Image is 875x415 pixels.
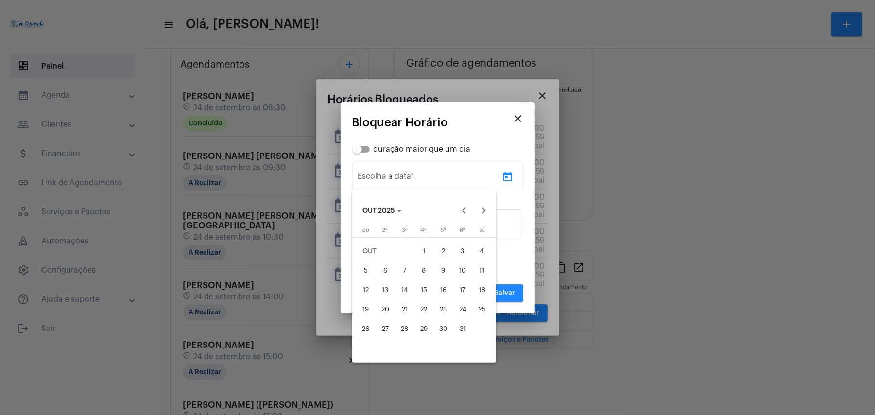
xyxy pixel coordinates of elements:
[434,261,453,280] button: 9 de outubro de 2025
[414,261,434,280] button: 8 de outubro de 2025
[453,300,473,319] button: 24 de outubro de 2025
[396,301,413,318] div: 21
[377,262,394,279] div: 6
[474,242,491,260] div: 4
[454,281,472,299] div: 17
[395,261,414,280] button: 7 de outubro de 2025
[414,280,434,300] button: 15 de outubro de 2025
[453,261,473,280] button: 10 de outubro de 2025
[434,300,453,319] button: 23 de outubro de 2025
[453,242,473,261] button: 3 de outubro de 2025
[473,280,492,300] button: 18 de outubro de 2025
[355,201,410,221] button: Choose month and year
[435,320,452,338] div: 30
[460,227,466,233] span: 6ª
[415,242,433,260] div: 1
[414,319,434,339] button: 29 de outubro de 2025
[435,301,452,318] div: 23
[376,280,395,300] button: 13 de outubro de 2025
[362,227,369,233] span: do
[453,280,473,300] button: 17 de outubro de 2025
[434,319,453,339] button: 30 de outubro de 2025
[415,320,433,338] div: 29
[435,242,452,260] div: 2
[396,281,413,299] div: 14
[435,281,452,299] div: 16
[377,320,394,338] div: 27
[473,300,492,319] button: 25 de outubro de 2025
[435,262,452,279] div: 9
[356,319,376,339] button: 26 de outubro de 2025
[421,227,427,233] span: 4ª
[415,301,433,318] div: 22
[357,301,375,318] div: 19
[357,262,375,279] div: 5
[376,261,395,280] button: 6 de outubro de 2025
[454,301,472,318] div: 24
[454,201,474,221] button: Previous month
[402,227,408,233] span: 3ª
[480,227,485,233] span: sá
[362,207,395,214] span: OUT 2025
[454,242,472,260] div: 3
[434,280,453,300] button: 16 de outubro de 2025
[414,242,434,261] button: 1 de outubro de 2025
[396,320,413,338] div: 28
[377,281,394,299] div: 13
[415,281,433,299] div: 15
[356,242,414,261] td: OUT
[473,261,492,280] button: 11 de outubro de 2025
[415,262,433,279] div: 8
[396,262,413,279] div: 7
[357,320,375,338] div: 26
[453,319,473,339] button: 31 de outubro de 2025
[434,242,453,261] button: 2 de outubro de 2025
[474,281,491,299] div: 18
[473,242,492,261] button: 4 de outubro de 2025
[474,201,493,221] button: Next month
[382,227,388,233] span: 2ª
[395,300,414,319] button: 21 de outubro de 2025
[357,281,375,299] div: 12
[454,262,472,279] div: 10
[414,300,434,319] button: 22 de outubro de 2025
[377,301,394,318] div: 20
[395,280,414,300] button: 14 de outubro de 2025
[474,301,491,318] div: 25
[454,320,472,338] div: 31
[356,261,376,280] button: 5 de outubro de 2025
[356,280,376,300] button: 12 de outubro de 2025
[395,319,414,339] button: 28 de outubro de 2025
[376,300,395,319] button: 20 de outubro de 2025
[441,227,446,233] span: 5ª
[376,319,395,339] button: 27 de outubro de 2025
[474,262,491,279] div: 11
[356,300,376,319] button: 19 de outubro de 2025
